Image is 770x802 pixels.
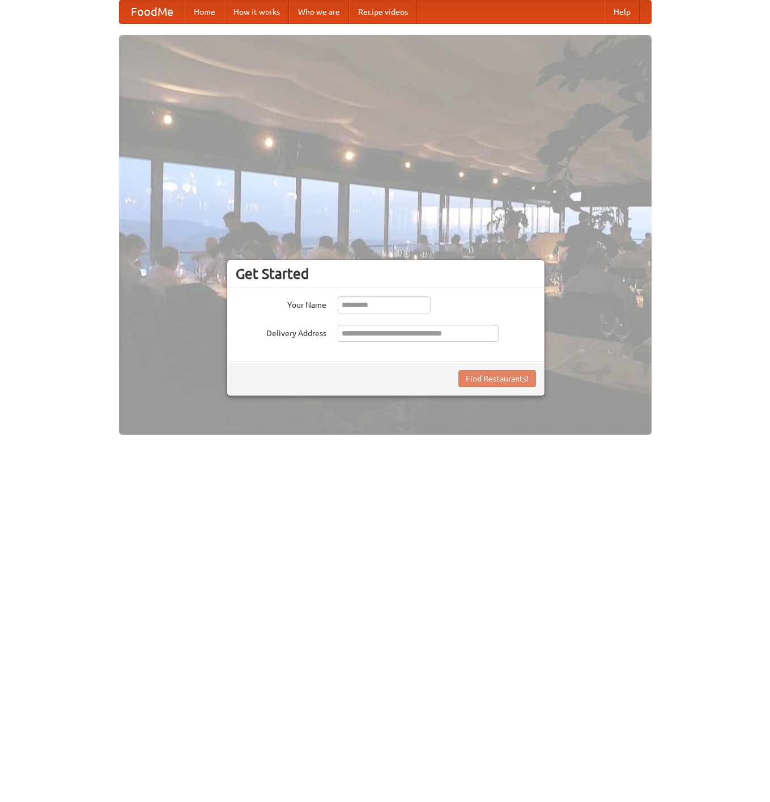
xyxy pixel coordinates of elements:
[185,1,224,23] a: Home
[236,265,536,282] h3: Get Started
[236,325,326,339] label: Delivery Address
[236,296,326,311] label: Your Name
[349,1,417,23] a: Recipe videos
[605,1,640,23] a: Help
[224,1,289,23] a: How it works
[289,1,349,23] a: Who we are
[120,1,185,23] a: FoodMe
[458,370,536,387] button: Find Restaurants!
